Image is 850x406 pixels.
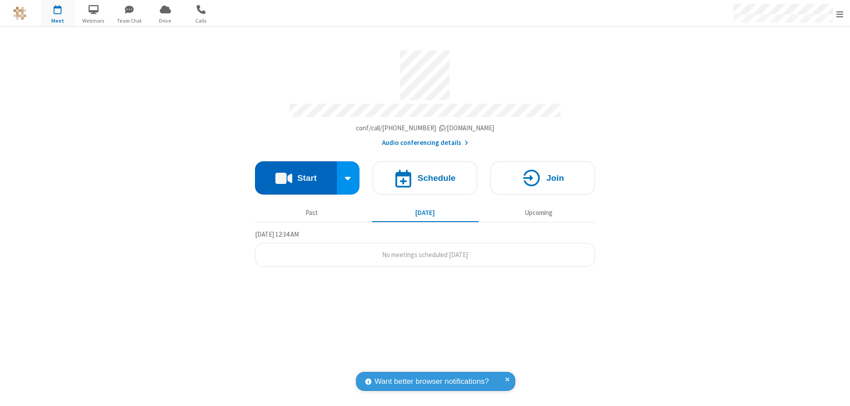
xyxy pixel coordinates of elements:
[356,124,495,132] span: Copy my meeting room link
[77,17,110,25] span: Webinars
[255,161,337,195] button: Start
[185,17,218,25] span: Calls
[491,161,595,195] button: Join
[485,204,592,221] button: Upcoming
[41,17,74,25] span: Meet
[417,174,456,182] h4: Schedule
[382,250,468,259] span: No meetings scheduled [DATE]
[546,174,564,182] h4: Join
[255,44,595,148] section: Account details
[259,204,365,221] button: Past
[255,229,595,267] section: Today's Meetings
[382,138,468,148] button: Audio conferencing details
[297,174,317,182] h4: Start
[255,230,299,238] span: [DATE] 12:34 AM
[13,7,27,20] img: QA Selenium DO NOT DELETE OR CHANGE
[373,161,477,195] button: Schedule
[113,17,146,25] span: Team Chat
[356,123,495,133] button: Copy my meeting room linkCopy my meeting room link
[372,204,479,221] button: [DATE]
[375,376,489,387] span: Want better browser notifications?
[337,161,360,195] div: Start conference options
[149,17,182,25] span: Drive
